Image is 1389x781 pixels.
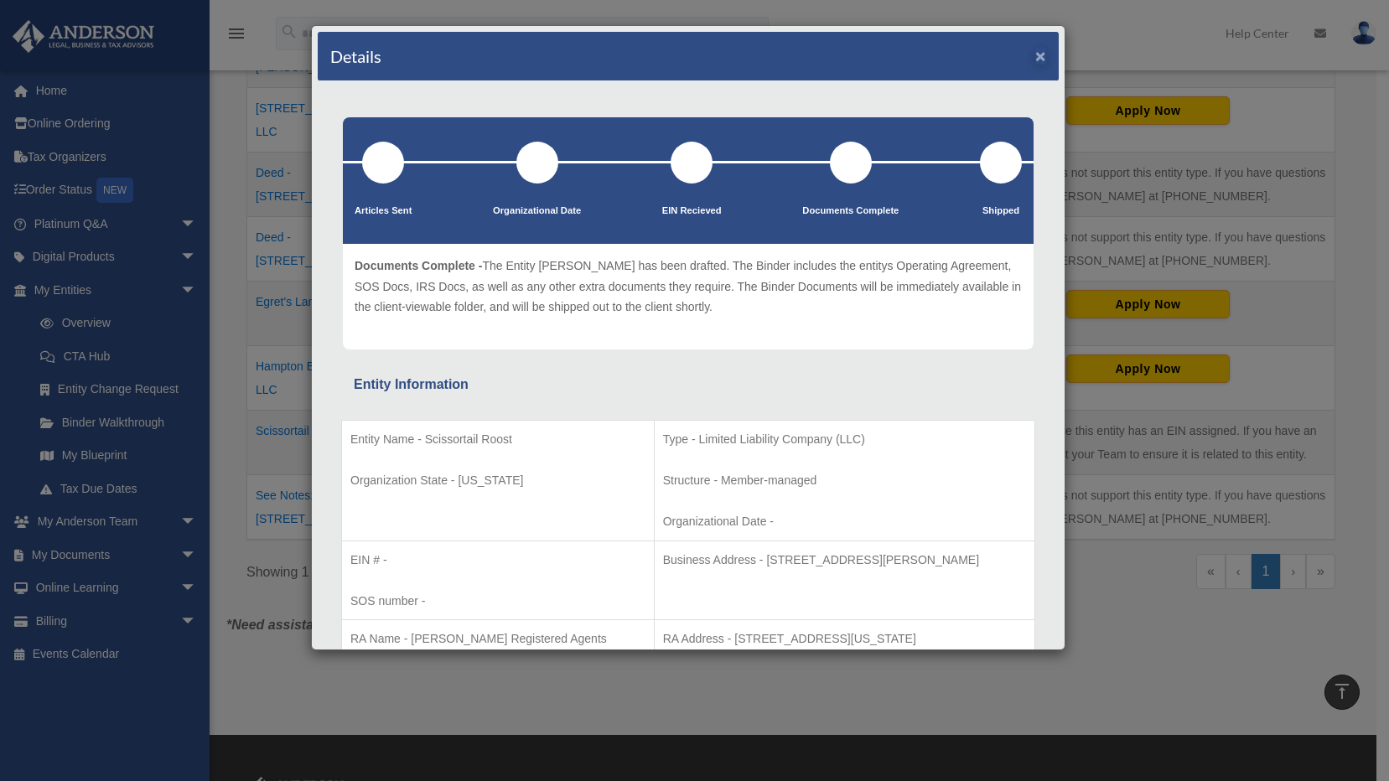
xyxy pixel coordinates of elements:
span: Documents Complete - [355,259,482,272]
p: Organizational Date - [663,511,1026,532]
h4: Details [330,44,381,68]
p: Structure - Member-managed [663,470,1026,491]
div: Entity Information [354,373,1023,396]
p: SOS number - [350,591,645,612]
p: Documents Complete [802,203,899,220]
p: Business Address - [STREET_ADDRESS][PERSON_NAME] [663,550,1026,571]
p: EIN Recieved [662,203,722,220]
p: Shipped [980,203,1022,220]
button: × [1035,47,1046,65]
p: Organizational Date [493,203,581,220]
p: Entity Name - Scissortail Roost [350,429,645,450]
p: Organization State - [US_STATE] [350,470,645,491]
p: Type - Limited Liability Company (LLC) [663,429,1026,450]
p: RA Name - [PERSON_NAME] Registered Agents [350,628,645,649]
p: EIN # - [350,550,645,571]
p: The Entity [PERSON_NAME] has been drafted. The Binder includes the entitys Operating Agreement, S... [355,256,1022,318]
p: Articles Sent [355,203,412,220]
p: RA Address - [STREET_ADDRESS][US_STATE] [663,628,1026,649]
